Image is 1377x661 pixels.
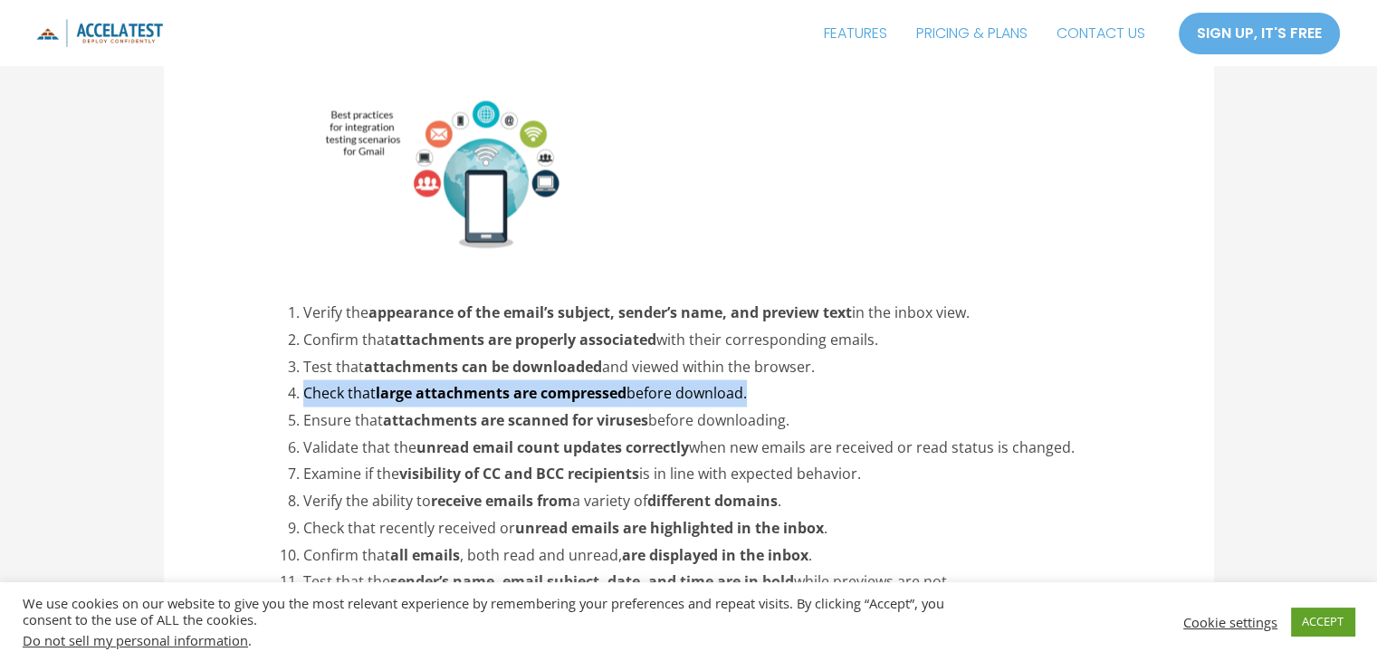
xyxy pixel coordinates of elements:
[1042,11,1160,56] a: CONTACT US
[303,327,1117,354] li: Confirm that with their corresponding emails.
[303,515,1117,542] li: Check that recently received or .
[383,410,648,430] strong: attachments are scanned for viruses
[303,435,1117,462] li: Validate that the when new emails are received or read status is changed.
[303,542,1117,570] li: Confirm that , both read and unread, .
[303,407,1117,435] li: Ensure that before downloading.
[431,491,572,511] strong: receive emails from
[399,464,639,484] strong: visibility of CC and BCC recipients
[36,19,163,47] img: icon
[390,330,656,350] strong: attachments are properly associated
[303,74,575,278] img: integration testing scenarios for gmail best practices
[902,11,1042,56] a: PRICING & PLANS
[23,632,955,648] div: .
[809,11,1160,56] nav: Site Navigation
[622,545,808,565] strong: are displayed in the inbox
[23,595,955,648] div: We use cookies on our website to give you the most relevant experience by remembering your prefer...
[23,631,248,649] a: Do not sell my personal information
[1291,608,1354,636] a: ACCEPT
[303,380,1117,407] li: Check that before download.
[1183,614,1277,630] a: Cookie settings
[303,569,1117,596] li: Test that the while previews are not.
[364,357,602,377] strong: attachments can be downloaded
[303,488,1117,515] li: Verify the ability to a variety of .
[303,461,1117,488] li: Examine if the is in line with expected behavior.
[303,354,1117,381] li: Test that and viewed within the browser.
[390,545,460,565] strong: all emails
[647,491,778,511] strong: different domains
[809,11,902,56] a: FEATURES
[390,571,794,591] strong: sender’s name, email subject, date, and time are in bold
[376,383,626,403] strong: large attachments are compressed
[515,518,824,538] strong: unread emails are highlighted in the inbox
[368,302,852,322] strong: appearance of the email’s subject, sender’s name, and preview text
[416,437,689,457] strong: unread email count updates correctly
[303,300,1117,327] li: Verify the in the inbox view.
[1178,12,1341,55] a: SIGN UP, IT'S FREE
